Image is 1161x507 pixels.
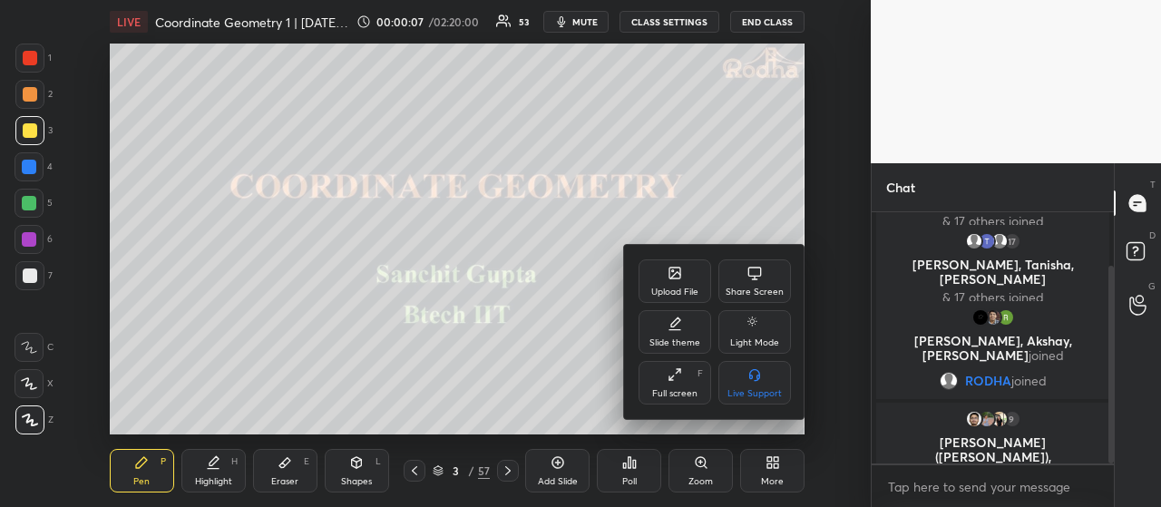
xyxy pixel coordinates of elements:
[649,338,700,347] div: Slide theme
[698,369,703,378] div: F
[726,288,784,297] div: Share Screen
[651,288,698,297] div: Upload File
[730,338,779,347] div: Light Mode
[652,389,698,398] div: Full screen
[727,389,782,398] div: Live Support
